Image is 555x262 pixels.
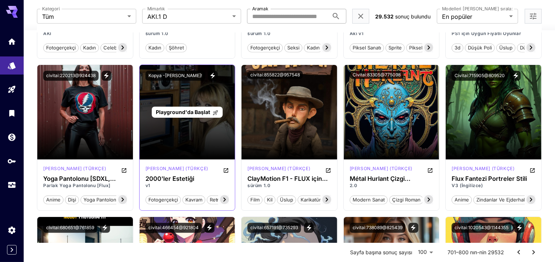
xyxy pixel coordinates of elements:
[7,37,16,46] div: Home
[496,43,515,52] button: üslup
[147,12,230,21] span: AKI.1 D
[390,196,423,204] span: Çizgi roman
[248,44,282,52] span: fotogerçekçi
[526,245,541,260] button: Sonraki sayfaya git
[145,43,164,52] button: kadın
[247,71,303,79] button: civitai:855822@957548
[147,6,165,12] label: Mimarlık
[304,43,323,52] button: kadın
[43,30,127,37] p: AKI
[100,43,120,52] button: Celeb
[247,175,331,182] h3: ClayMotion F1 - FLUX için Claymation/Stopmotion Stil Karışımı
[121,165,127,174] button: CivitAI'de aç
[100,223,110,233] button: Tetikleyici sözcükleri görüntüleme
[350,223,405,233] button: civitai:738089@825439
[407,44,425,52] span: piksel
[208,71,218,81] button: Tetikleyici sözcükleri görüntüleme
[80,43,99,52] button: kadın
[350,44,384,52] span: Piksel Sanatı
[408,223,418,233] button: Tetikleyici sözcükleri görüntüleme
[247,195,263,204] button: Film
[43,195,64,204] button: anime
[350,165,412,174] div: AKI.1 D
[247,182,331,189] p: sürüm 1.0
[145,195,181,204] button: fotogerçekçi
[43,223,97,233] button: civitai:680651@761859
[514,223,524,233] button: Tetikleyici sözcükleri görüntüleme
[452,175,535,182] h3: Flux Fantezi Portreler Stili
[511,245,526,260] button: Önceki sayfaya git
[7,85,16,94] div: Playground
[207,195,225,204] button: Retro
[102,71,112,81] button: Tetikleyici sözcükleri görüntüleme
[386,43,405,52] button: Sprite
[448,249,504,256] p: 701–800 nın-nin 29532
[42,12,124,21] span: Tüm
[247,30,331,37] p: sürüm 1.0
[156,109,210,115] span: Playground'da Başlat
[43,175,127,182] h3: Yoga Pantolonu [SDXL, Pony, Flux]
[452,165,514,172] p: [PERSON_NAME] (Türkçe)
[7,156,16,166] div: API Keys
[247,43,283,52] button: fotogerçekçi
[145,30,229,37] p: sürüm 1.0
[350,249,412,256] p: Sayfa başına sonuç sayısı
[452,196,472,204] span: anime
[386,44,404,52] span: Sprite
[452,182,535,189] p: V3 (İngilizce)
[44,44,78,52] span: fotogerçekçi
[7,245,17,255] button: Kenar çubuğunu daralt
[7,108,16,118] div: Library
[356,12,365,21] button: Filtreleri temizle (1)
[44,196,63,204] span: anime
[530,165,535,174] button: CivitAI'de aç
[252,6,268,12] label: Aramak
[442,12,506,21] span: En popüler
[277,196,296,204] span: üslup
[146,196,181,204] span: fotogerçekçi
[350,175,434,182] h3: Métal Hurlant Çizgi Romanları - [PERSON_NAME], Druillet
[7,225,16,235] div: Settings
[145,223,202,233] button: civitai:466454@921804
[452,43,463,52] button: 3d
[145,71,205,81] button: Kopya -[PERSON_NAME]!
[65,195,79,204] button: dişi
[473,195,532,204] button: Zindanlar ve Ejderhalar
[442,6,513,12] label: Modelleri [PERSON_NAME] sırala:
[145,175,229,182] h3: 2000'ler Estetiği
[497,44,515,52] span: üslup
[146,44,164,52] span: kadın
[183,196,205,204] span: kavram
[350,175,434,182] div: Métal Hurlant Çizgi Romanları - Moebius, Bilal, Druillet
[166,44,186,52] span: şöhret
[452,71,508,81] button: Civitai:715905@809520
[350,71,404,79] button: Civitai:83305@775098
[415,247,436,258] div: 100
[223,165,229,174] button: CivitAI'de aç
[248,196,262,204] span: Film
[43,182,127,189] p: Parlak Yoga Pantolonu [Flux]
[304,223,314,233] button: Tetikleyici sözcükleri görüntüleme
[325,165,331,174] button: CivitAI'de aç
[7,59,16,68] div: Models
[350,195,388,204] button: Modern Sanat
[43,165,106,174] div: AKI.1 D
[264,196,275,204] span: Kil
[247,165,310,172] p: [PERSON_NAME] (Türkçe)
[247,223,301,233] button: civitai:657191@735293
[80,44,99,52] span: kadın
[7,180,16,190] div: Usage
[43,43,79,52] button: fotogerçekçi
[7,132,16,142] div: Wallet
[43,71,99,81] button: civitai:220213@924438
[43,165,106,172] p: [PERSON_NAME] (Türkçe)
[304,44,322,52] span: kadın
[350,196,387,204] span: Modern Sanat
[465,44,494,52] span: düşük poli
[42,6,60,12] label: Kategori
[452,223,511,233] button: civitai:1020543@1144355
[166,43,187,52] button: şöhret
